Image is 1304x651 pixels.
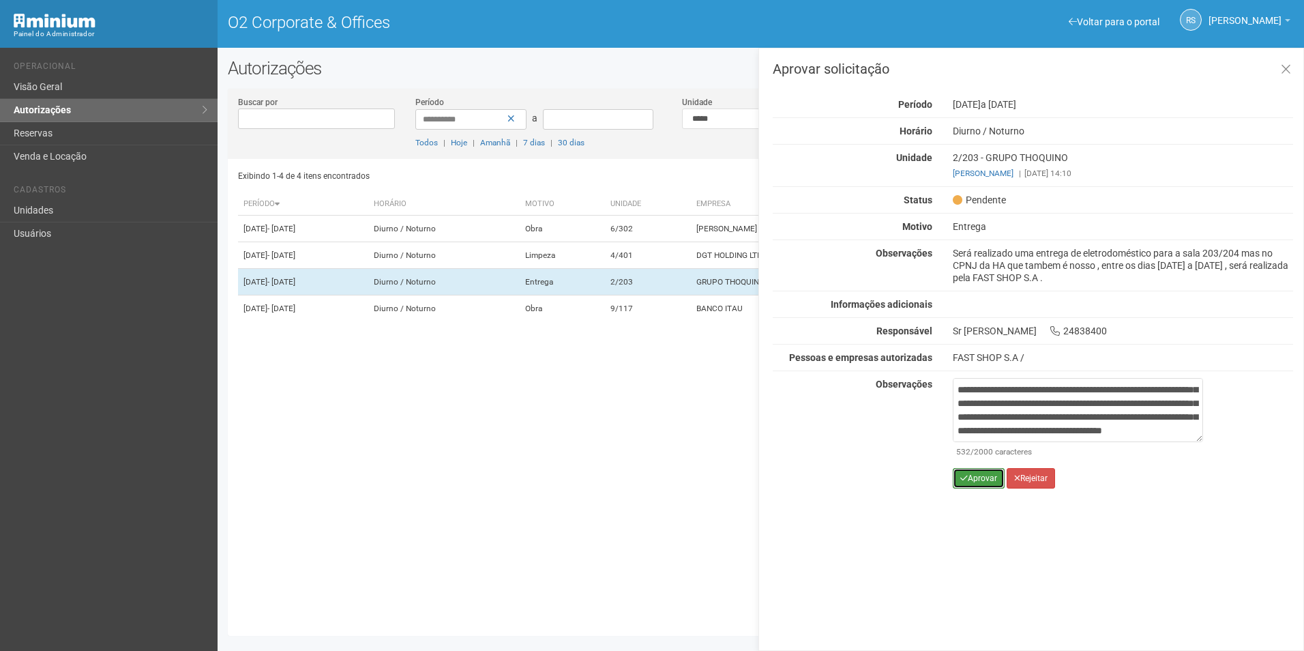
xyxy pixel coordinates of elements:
[956,446,1200,458] div: /2000 caracteres
[516,138,518,147] span: |
[368,216,520,242] td: Diurno / Noturno
[228,58,1294,78] h2: Autorizações
[691,216,945,242] td: [PERSON_NAME] ADVOGADOS
[605,193,692,216] th: Unidade
[898,99,932,110] strong: Período
[368,242,520,269] td: Diurno / Noturno
[605,216,692,242] td: 6/302
[238,96,278,108] label: Buscar por
[953,351,1293,364] div: FAST SHOP S.A /
[520,193,605,216] th: Motivo
[953,167,1293,179] div: [DATE] 14:10
[443,138,445,147] span: |
[900,126,932,136] strong: Horário
[520,295,605,322] td: Obra
[267,277,295,287] span: - [DATE]
[1019,169,1021,178] span: |
[1180,9,1202,31] a: RS
[1272,55,1300,85] a: Fechar
[773,62,1293,76] h3: Aprovar solicitação
[415,138,438,147] a: Todos
[943,247,1303,284] div: Será realizado uma entrega de eletrodoméstico para a sala 203/204 mas no CPNJ da HA que tambem é ...
[902,221,932,232] strong: Motivo
[267,304,295,313] span: - [DATE]
[876,325,932,336] strong: Responsável
[238,193,368,216] th: Período
[238,269,368,295] td: [DATE]
[956,447,970,457] span: 532
[368,269,520,295] td: Diurno / Noturno
[904,194,932,205] strong: Status
[532,113,537,124] span: a
[896,152,932,163] strong: Unidade
[267,250,295,260] span: - [DATE]
[368,193,520,216] th: Horário
[953,169,1013,178] a: [PERSON_NAME]
[550,138,552,147] span: |
[14,28,207,40] div: Painel do Administrador
[789,352,932,363] strong: Pessoas e empresas autorizadas
[691,193,945,216] th: Empresa
[691,295,945,322] td: BANCO ITAU
[14,185,207,199] li: Cadastros
[523,138,545,147] a: 7 dias
[415,96,444,108] label: Período
[558,138,584,147] a: 30 dias
[228,14,751,31] h1: O2 Corporate & Offices
[1209,17,1290,28] a: [PERSON_NAME]
[953,194,1006,206] span: Pendente
[605,269,692,295] td: 2/203
[238,166,756,186] div: Exibindo 1-4 de 4 itens encontrados
[1209,2,1281,26] span: Rayssa Soares Ribeiro
[943,325,1303,337] div: Sr [PERSON_NAME] 24838400
[473,138,475,147] span: |
[480,138,510,147] a: Amanhã
[691,269,945,295] td: GRUPO THOQUINO
[953,468,1005,489] button: Aprovar
[14,61,207,76] li: Operacional
[368,295,520,322] td: Diurno / Noturno
[943,220,1303,233] div: Entrega
[267,224,295,233] span: - [DATE]
[943,98,1303,111] div: [DATE]
[520,269,605,295] td: Entrega
[876,248,932,259] strong: Observações
[831,299,932,310] strong: Informações adicionais
[1069,16,1159,27] a: Voltar para o portal
[876,379,932,390] strong: Observações
[605,295,692,322] td: 9/117
[682,96,712,108] label: Unidade
[238,216,368,242] td: [DATE]
[943,125,1303,137] div: Diurno / Noturno
[691,242,945,269] td: DGT HOLDING LTDA
[1007,468,1055,489] button: Rejeitar
[520,242,605,269] td: Limpeza
[238,242,368,269] td: [DATE]
[943,151,1303,179] div: 2/203 - GRUPO THOQUINO
[451,138,467,147] a: Hoje
[981,99,1016,110] span: a [DATE]
[14,14,95,28] img: Minium
[238,295,368,322] td: [DATE]
[520,216,605,242] td: Obra
[605,242,692,269] td: 4/401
